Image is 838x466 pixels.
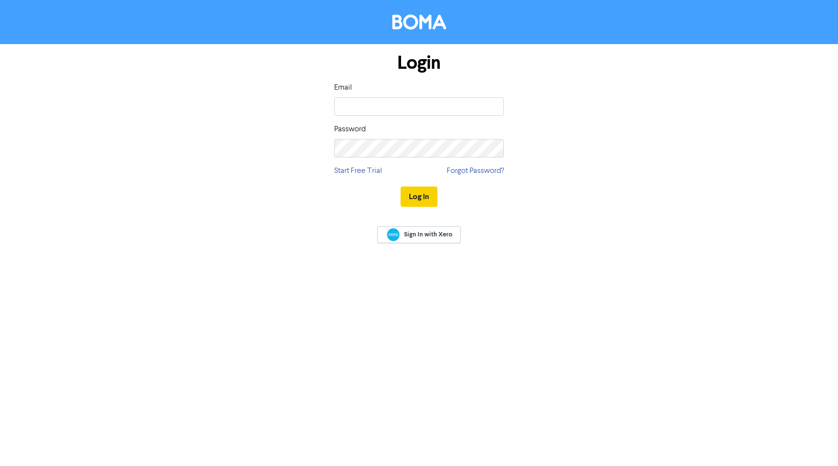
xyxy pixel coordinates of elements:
img: Xero logo [387,228,400,241]
a: Start Free Trial [334,165,382,177]
a: Forgot Password? [447,165,504,177]
button: Log In [401,186,437,207]
a: Sign In with Xero [377,226,461,243]
iframe: Chat Widget [790,419,838,466]
label: Password [334,124,366,135]
span: Sign In with Xero [404,230,452,239]
label: Email [334,82,352,93]
h1: Login [334,52,504,74]
img: BOMA Logo [392,15,446,30]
